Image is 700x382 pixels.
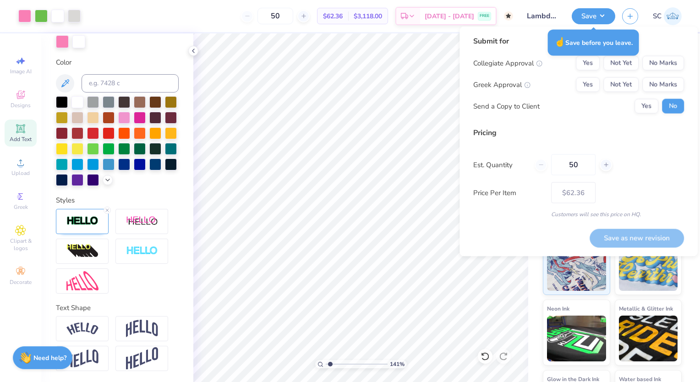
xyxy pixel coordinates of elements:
[11,102,31,109] span: Designs
[66,216,98,226] img: Stroke
[662,99,684,114] button: No
[603,56,639,71] button: Not Yet
[520,7,565,25] input: Untitled Design
[33,354,66,362] strong: Need help?
[390,360,405,368] span: 141 %
[425,11,474,21] span: [DATE] - [DATE]
[619,245,678,291] img: Puff Ink
[634,99,658,114] button: Yes
[126,347,158,370] img: Rise
[473,127,684,138] div: Pricing
[619,304,673,313] span: Metallic & Glitter Ink
[56,57,179,68] div: Color
[547,316,606,361] img: Neon Ink
[354,11,382,21] span: $3,118.00
[642,56,684,71] button: No Marks
[66,349,98,367] img: Flag
[473,159,528,170] label: Est. Quantity
[551,154,596,175] input: – –
[10,136,32,143] span: Add Text
[473,210,684,218] div: Customers will see this price on HQ.
[653,11,662,22] span: SC
[323,11,343,21] span: $62.36
[126,216,158,227] img: Shadow
[548,29,639,55] div: Save before you leave.
[14,203,28,211] span: Greek
[664,7,682,25] img: Sadie Case
[473,187,544,198] label: Price Per Item
[66,244,98,258] img: 3d Illusion
[473,79,530,90] div: Greek Approval
[56,195,179,206] div: Styles
[10,68,32,75] span: Image AI
[11,169,30,177] span: Upload
[642,77,684,92] button: No Marks
[572,8,615,24] button: Save
[10,278,32,286] span: Decorate
[126,246,158,256] img: Negative Space
[547,304,569,313] span: Neon Ink
[126,320,158,337] img: Arch
[473,101,540,111] div: Send a Copy to Client
[576,77,600,92] button: Yes
[82,74,179,93] input: e.g. 7428 c
[576,56,600,71] button: Yes
[603,77,639,92] button: Not Yet
[547,245,606,291] img: Standard
[473,58,542,68] div: Collegiate Approval
[257,8,293,24] input: – –
[473,36,684,47] div: Submit for
[554,36,565,48] span: ☝️
[5,237,37,252] span: Clipart & logos
[66,271,98,291] img: Free Distort
[66,322,98,335] img: Arc
[653,7,682,25] a: SC
[619,316,678,361] img: Metallic & Glitter Ink
[480,13,489,19] span: FREE
[56,303,179,313] div: Text Shape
